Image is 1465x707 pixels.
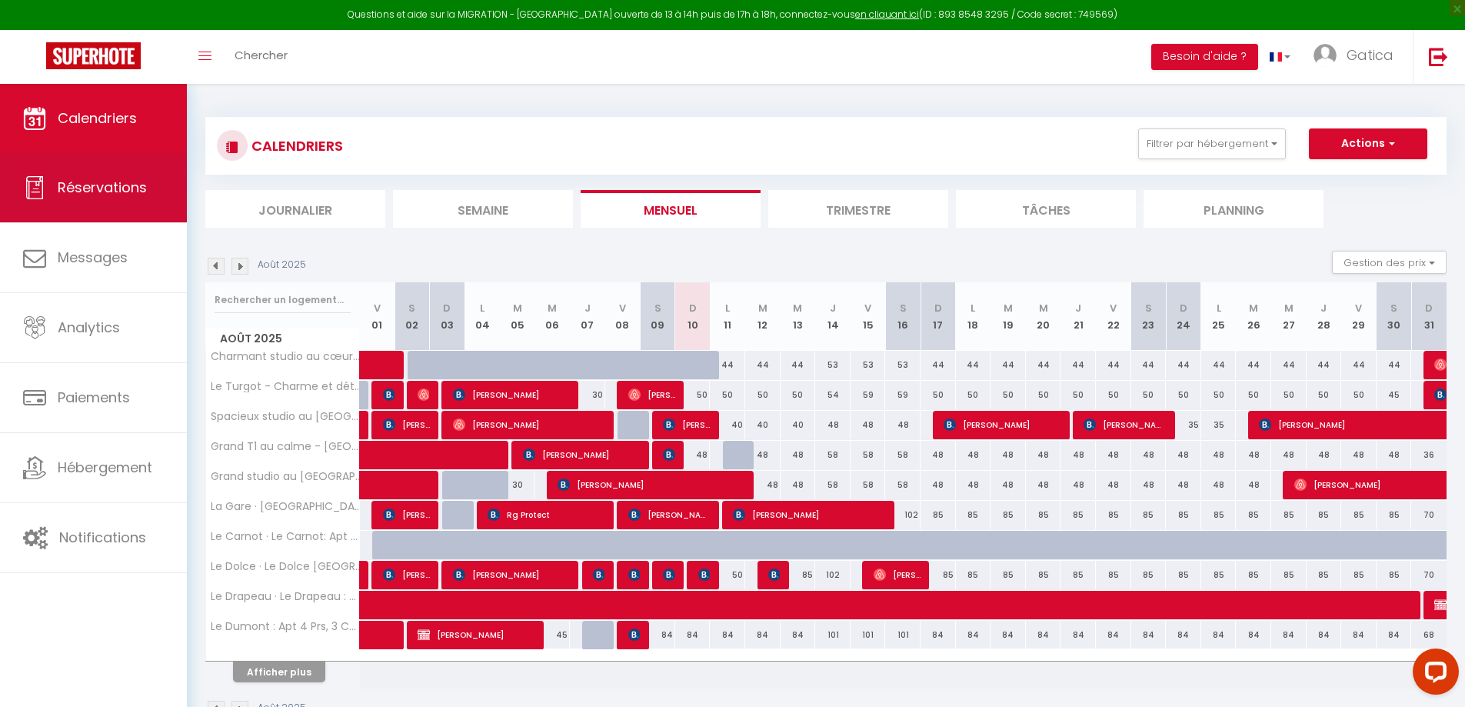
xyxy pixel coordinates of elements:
[208,381,362,392] span: Le Turgot - Charme et détente
[885,411,921,439] div: 48
[1131,501,1167,529] div: 85
[513,301,522,315] abbr: M
[1166,561,1201,589] div: 85
[1201,411,1237,439] div: 35
[991,621,1026,649] div: 84
[1201,501,1237,529] div: 85
[815,621,851,649] div: 101
[745,351,781,379] div: 44
[208,531,362,542] span: Le Carnot · Le Carnot: Apt 2 Prs neuf Proxi centre historique
[1201,351,1237,379] div: 44
[443,301,451,315] abbr: D
[675,441,711,469] div: 48
[1096,441,1131,469] div: 48
[1236,471,1271,499] div: 48
[1131,282,1167,351] th: 23
[781,381,816,409] div: 50
[1201,282,1237,351] th: 25
[1060,471,1096,499] div: 48
[745,441,781,469] div: 48
[1411,282,1447,351] th: 31
[215,286,351,314] input: Rechercher un logement...
[1236,561,1271,589] div: 85
[815,471,851,499] div: 58
[1377,621,1412,649] div: 84
[360,561,368,590] a: [PERSON_NAME]
[710,561,745,589] div: 50
[698,560,710,589] span: [PERSON_NAME]
[956,351,991,379] div: 44
[815,441,851,469] div: 58
[768,190,948,228] li: Trimestre
[1271,621,1307,649] div: 84
[956,621,991,649] div: 84
[208,621,362,632] span: Le Dumont : Apt 4 Prs, 3 Ch, [GEOGRAPHIC_DATA][PERSON_NAME]
[710,381,745,409] div: 50
[864,301,871,315] abbr: V
[1347,45,1393,65] span: Gatica
[628,380,675,409] span: [PERSON_NAME]
[206,328,359,350] span: Août 2025
[815,561,851,589] div: 102
[1377,561,1412,589] div: 85
[1271,351,1307,379] div: 44
[500,282,535,351] th: 05
[855,8,919,21] a: en cliquant ici
[570,381,605,409] div: 30
[885,351,921,379] div: 53
[1302,30,1413,84] a: ... Gatica
[1307,501,1342,529] div: 85
[1217,301,1221,315] abbr: L
[383,410,430,439] span: [PERSON_NAME]
[1201,621,1237,649] div: 84
[1060,501,1096,529] div: 85
[815,351,851,379] div: 53
[745,621,781,649] div: 84
[1411,621,1447,649] div: 68
[1307,381,1342,409] div: 50
[1145,301,1152,315] abbr: S
[1166,471,1201,499] div: 48
[921,561,956,589] div: 85
[1271,501,1307,529] div: 85
[374,301,381,315] abbr: V
[383,380,395,409] span: [PERSON_NAME]
[1026,441,1061,469] div: 48
[1026,621,1061,649] div: 84
[1026,471,1061,499] div: 48
[1341,621,1377,649] div: 84
[360,282,395,351] th: 01
[1060,282,1096,351] th: 21
[991,351,1026,379] div: 44
[480,301,484,315] abbr: L
[395,282,430,351] th: 02
[710,351,745,379] div: 44
[991,471,1026,499] div: 48
[523,440,641,469] span: [PERSON_NAME]
[1060,351,1096,379] div: 44
[991,501,1026,529] div: 85
[1307,282,1342,351] th: 28
[628,620,640,649] span: [PERSON_NAME]
[654,301,661,315] abbr: S
[1390,301,1397,315] abbr: S
[1096,282,1131,351] th: 22
[58,178,147,197] span: Réservations
[885,501,921,529] div: 102
[1236,501,1271,529] div: 85
[956,471,991,499] div: 48
[1180,301,1187,315] abbr: D
[1320,301,1327,315] abbr: J
[956,441,991,469] div: 48
[1075,301,1081,315] abbr: J
[1026,381,1061,409] div: 50
[58,108,137,128] span: Calendriers
[1060,441,1096,469] div: 48
[934,301,942,315] abbr: D
[991,381,1026,409] div: 50
[1429,47,1448,66] img: logout
[208,471,362,482] span: Grand studio au [GEOGRAPHIC_DATA]
[851,441,886,469] div: 58
[1060,561,1096,589] div: 85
